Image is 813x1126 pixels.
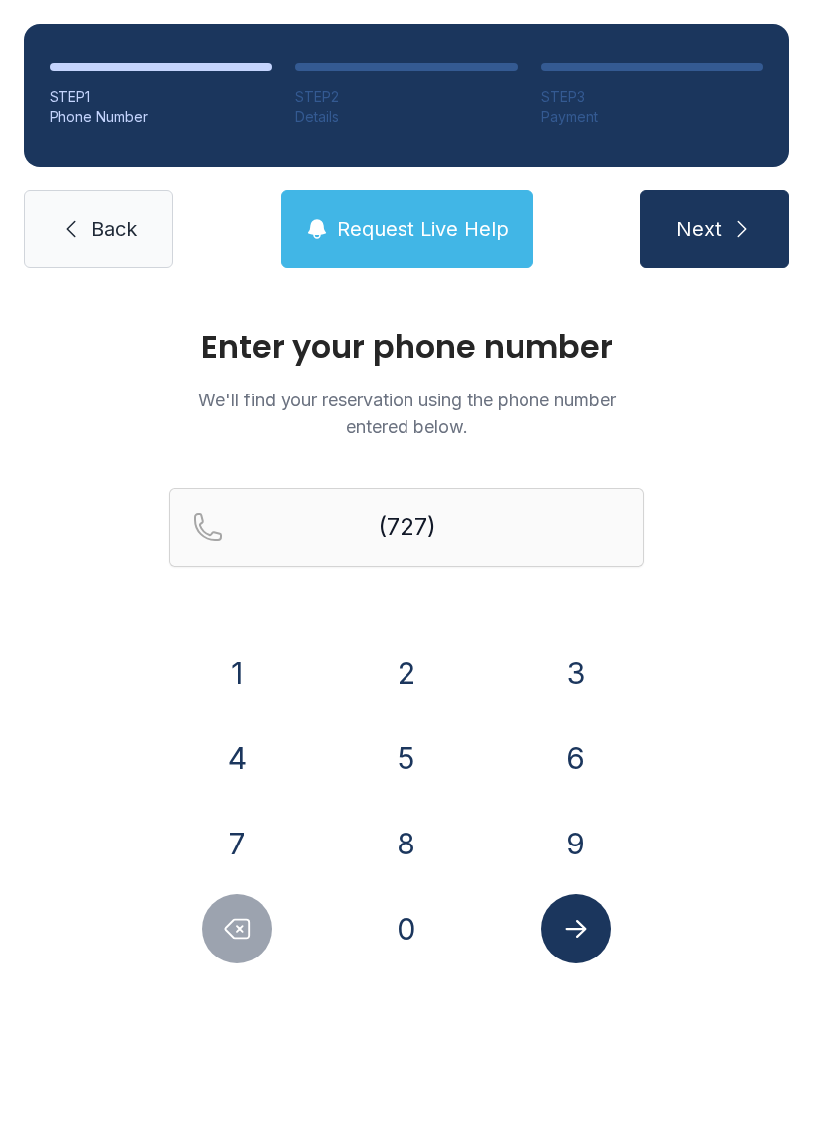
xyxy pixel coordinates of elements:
h1: Enter your phone number [169,331,644,363]
input: Reservation phone number [169,488,644,567]
div: Payment [541,107,763,127]
button: 5 [372,724,441,793]
button: 0 [372,894,441,963]
button: 6 [541,724,611,793]
span: Request Live Help [337,215,509,243]
button: 2 [372,638,441,708]
div: STEP 1 [50,87,272,107]
button: 4 [202,724,272,793]
span: Back [91,215,137,243]
p: We'll find your reservation using the phone number entered below. [169,387,644,440]
div: STEP 3 [541,87,763,107]
button: 7 [202,809,272,878]
button: 3 [541,638,611,708]
div: STEP 2 [295,87,518,107]
div: Phone Number [50,107,272,127]
div: Details [295,107,518,127]
button: Delete number [202,894,272,963]
button: Submit lookup form [541,894,611,963]
button: 1 [202,638,272,708]
span: Next [676,215,722,243]
button: 9 [541,809,611,878]
button: 8 [372,809,441,878]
